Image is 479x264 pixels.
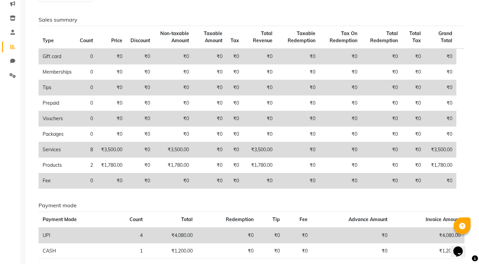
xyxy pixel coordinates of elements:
[76,158,97,173] td: 2
[425,64,456,80] td: ₹0
[438,30,452,44] span: Grand Total
[361,158,402,173] td: ₹0
[39,111,76,127] td: Vouchers
[300,216,308,222] span: Fee
[226,173,243,189] td: ₹0
[193,158,226,173] td: ₹0
[312,243,391,259] td: ₹0
[231,37,239,44] span: Tax
[97,111,126,127] td: ₹0
[126,80,154,96] td: ₹0
[425,96,456,111] td: ₹0
[243,111,277,127] td: ₹0
[226,216,254,222] span: Redemption
[409,30,421,44] span: Total Tax
[193,49,226,64] td: ₹0
[361,142,402,158] td: ₹0
[361,111,402,127] td: ₹0
[226,111,243,127] td: ₹0
[349,216,387,222] span: Advance Amount
[126,142,154,158] td: ₹0
[154,80,193,96] td: ₹0
[402,80,425,96] td: ₹0
[154,173,193,189] td: ₹0
[193,96,226,111] td: ₹0
[361,173,402,189] td: ₹0
[284,243,312,259] td: ₹0
[425,111,456,127] td: ₹0
[330,30,357,44] span: Tax On Redemption
[76,80,97,96] td: 0
[425,127,456,142] td: ₹0
[97,80,126,96] td: ₹0
[426,216,460,222] span: Invoice Amount
[193,80,226,96] td: ₹0
[197,228,258,243] td: ₹0
[97,142,126,158] td: ₹3,500.00
[193,142,226,158] td: ₹0
[111,243,147,259] td: 1
[193,111,226,127] td: ₹0
[243,127,277,142] td: ₹0
[76,96,97,111] td: 0
[39,96,76,111] td: Prepaid
[319,49,362,64] td: ₹0
[76,49,97,64] td: 0
[319,64,362,80] td: ₹0
[97,127,126,142] td: ₹0
[451,237,472,257] iframe: chat widget
[76,111,97,127] td: 0
[226,158,243,173] td: ₹0
[243,96,277,111] td: ₹0
[277,142,319,158] td: ₹0
[76,173,97,189] td: 0
[319,158,362,173] td: ₹0
[154,64,193,80] td: ₹0
[97,64,126,80] td: ₹0
[197,243,258,259] td: ₹0
[126,173,154,189] td: ₹0
[288,30,315,44] span: Taxable Redemption
[277,173,319,189] td: ₹0
[402,64,425,80] td: ₹0
[243,64,277,80] td: ₹0
[111,228,147,243] td: 4
[160,30,189,44] span: Non-taxable Amount
[253,30,272,44] span: Total Revenue
[361,80,402,96] td: ₹0
[129,216,143,222] span: Count
[402,49,425,64] td: ₹0
[154,96,193,111] td: ₹0
[154,158,193,173] td: ₹1,780.00
[76,64,97,80] td: 0
[204,30,222,44] span: Taxable Amount
[126,49,154,64] td: ₹0
[154,127,193,142] td: ₹0
[39,49,76,64] td: Gift card
[425,142,456,158] td: ₹3,500.00
[425,49,456,64] td: ₹0
[319,173,362,189] td: ₹0
[39,64,76,80] td: Memberships
[39,158,76,173] td: Products
[193,64,226,80] td: ₹0
[226,127,243,142] td: ₹0
[425,80,456,96] td: ₹0
[97,96,126,111] td: ₹0
[80,37,93,44] span: Count
[272,216,280,222] span: Tip
[226,80,243,96] td: ₹0
[226,64,243,80] td: ₹0
[277,64,319,80] td: ₹0
[258,228,284,243] td: ₹0
[361,64,402,80] td: ₹0
[319,80,362,96] td: ₹0
[243,49,277,64] td: ₹0
[361,49,402,64] td: ₹0
[277,158,319,173] td: ₹0
[361,96,402,111] td: ₹0
[39,127,76,142] td: Packages
[277,80,319,96] td: ₹0
[277,127,319,142] td: ₹0
[193,173,226,189] td: ₹0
